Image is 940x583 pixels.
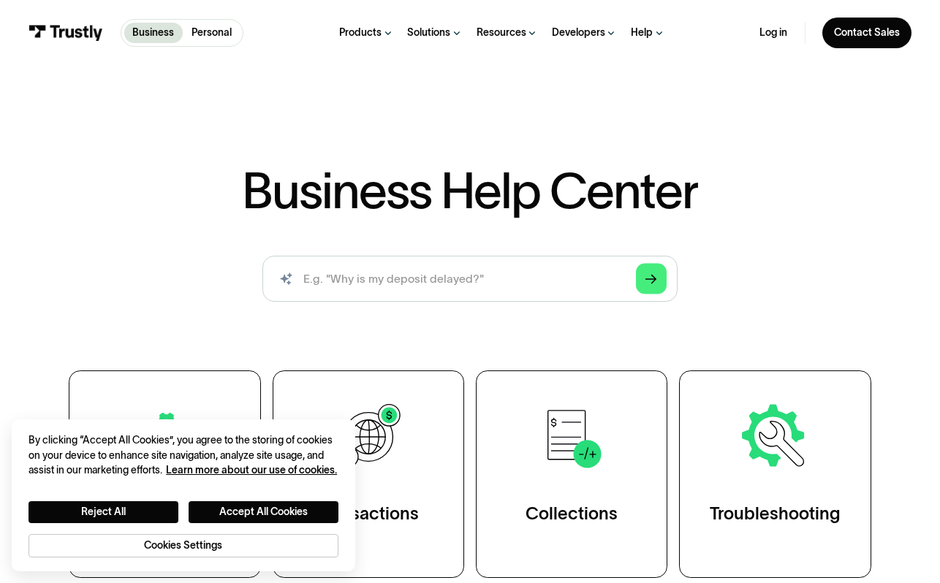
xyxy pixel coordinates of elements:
a: Personal [183,23,240,43]
input: search [262,256,678,302]
a: Log in [759,26,787,39]
a: Contact Sales [822,18,911,47]
div: Collections [526,503,618,525]
img: Trustly Logo [29,25,103,41]
div: Contact Sales [834,26,900,39]
a: Merchant Portal Support [69,370,260,578]
div: Products [339,26,382,39]
p: Personal [192,26,232,41]
a: Collections [476,370,667,578]
button: Accept All Cookies [189,501,338,522]
div: By clicking “Accept All Cookies”, you agree to the storing of cookies on your device to enhance s... [29,433,338,479]
a: Troubleshooting [679,370,871,578]
div: Privacy [29,433,338,557]
button: Reject All [29,501,178,522]
button: Cookies Settings [29,534,338,557]
div: Help [631,26,653,39]
a: More information about your privacy, opens in a new tab [166,465,337,476]
p: Business [132,26,174,41]
form: Search [262,256,678,302]
div: Cookie banner [12,419,355,572]
div: Resources [477,26,526,39]
div: Solutions [407,26,450,39]
a: Transactions [273,370,464,578]
div: Transactions [318,503,419,525]
a: Business [124,23,183,43]
div: Troubleshooting [710,503,841,525]
h1: Business Help Center [242,166,698,216]
div: Developers [552,26,605,39]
